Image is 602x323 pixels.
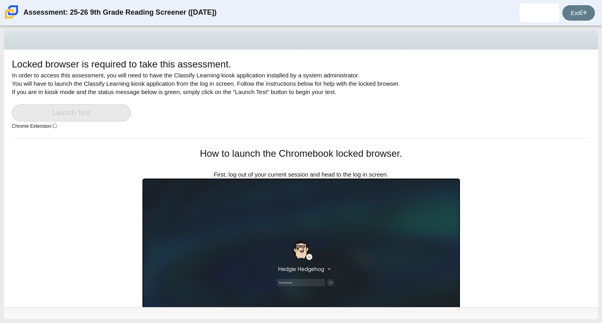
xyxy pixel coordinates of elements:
a: Exit [562,5,595,21]
img: Carmen School of Science & Technology [3,4,20,20]
a: Carmen School of Science & Technology [3,15,20,21]
a: Launch Test [12,104,131,121]
small: Chrome Extension: [12,123,57,129]
h1: How to launch the Chromebook locked browser. [142,147,460,160]
div: In order to access this assessment, you will need to have the Classify Learning kiosk application... [12,58,590,138]
h1: Locked browser is required to take this assessment. [12,58,231,71]
div: Assessment: 25-26 9th Grade Reading Screener ([DATE]) [23,3,217,22]
img: anilah.jones.jvd00A [533,6,546,19]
